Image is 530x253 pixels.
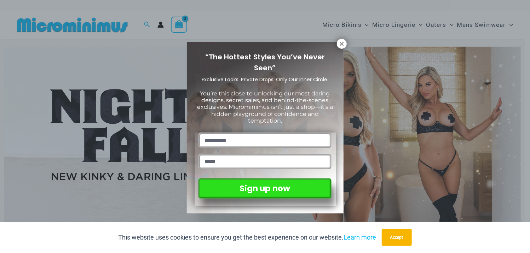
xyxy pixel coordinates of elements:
[119,232,376,243] p: This website uses cookies to ensure you get the best experience on our website.
[197,90,333,124] span: You’re this close to unlocking our most daring designs, secret sales, and behind-the-scenes exclu...
[205,52,325,73] span: “The Hottest Styles You’ve Never Seen”
[382,229,412,246] button: Accept
[337,39,347,49] button: Close
[344,234,376,241] a: Learn more
[202,76,328,83] span: Exclusive Looks. Private Drops. Only Our Inner Circle.
[198,178,331,199] button: Sign up now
